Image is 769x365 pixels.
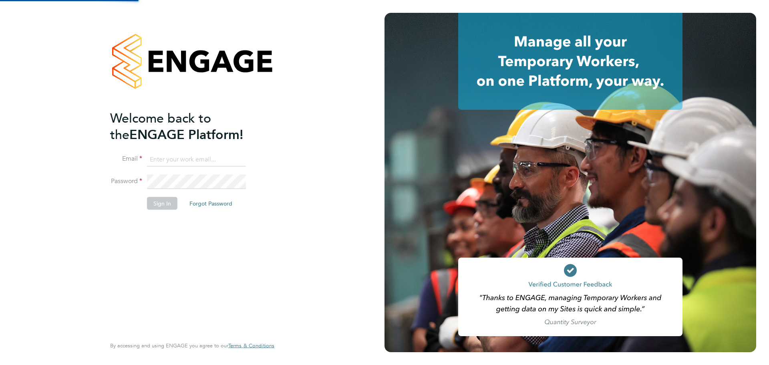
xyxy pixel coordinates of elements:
button: Sign In [147,197,177,210]
label: Email [110,155,142,163]
span: Welcome back to the [110,110,211,142]
input: Enter your work email... [147,152,246,167]
button: Forgot Password [183,197,239,210]
span: By accessing and using ENGAGE you agree to our [110,342,274,349]
label: Password [110,177,142,186]
a: Terms & Conditions [228,343,274,349]
h2: ENGAGE Platform! [110,110,266,143]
